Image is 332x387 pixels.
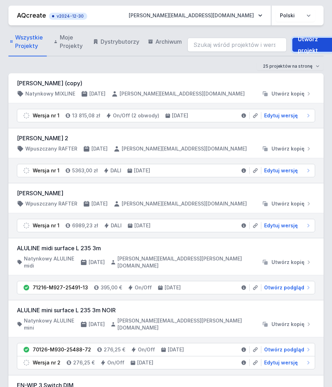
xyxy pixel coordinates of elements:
[259,255,315,269] button: Utwórz kopię
[261,284,312,291] a: Otwórz podgląd
[33,112,59,119] div: Wersja nr 1
[52,13,84,19] span: v2024-12-30
[33,359,60,366] div: Wersja nr 2
[91,200,108,207] h4: [DATE]
[33,284,88,291] div: 71216-M927-25491-13
[91,27,141,56] a: Dystrybutorzy
[49,11,87,20] button: v2024-12-30
[165,284,181,291] h4: [DATE]
[17,189,315,197] h3: [PERSON_NAME]
[134,167,150,174] h4: [DATE]
[123,9,268,22] button: [PERSON_NAME][EMAIL_ADDRESS][DOMAIN_NAME]
[272,145,305,152] span: Utwórz kopię
[168,346,184,353] h4: [DATE]
[25,145,77,152] h4: Wpuszczany RAFTER
[24,255,75,269] h4: Natynkowy ALULINE midi
[117,255,253,269] h4: [PERSON_NAME][EMAIL_ADDRESS][PERSON_NAME][DOMAIN_NAME]
[60,33,84,50] span: Moje Projekty
[17,244,315,252] h3: ALULINE midi surface L 235 3m
[23,222,30,229] img: draft.svg
[33,346,91,353] div: 70126-M930-25488-72
[113,112,159,119] h4: On/Off (2 obwody)
[261,167,312,174] a: Edytuj wersję
[261,222,312,229] a: Edytuj wersję
[23,112,30,119] img: draft.svg
[110,167,121,174] h4: DALI
[17,12,46,19] a: AQcreate
[17,306,315,314] h3: ALULINE mini surface L 235 3m NOIR
[259,200,315,207] button: Utwórz kopię
[72,222,98,229] h4: 6989,23 zł
[259,145,315,152] button: Utwórz kopię
[89,90,106,97] h4: [DATE]
[15,33,45,50] span: Wszystkie Projekty
[264,112,298,119] span: Edytuj wersję
[72,112,100,119] h4: 13 815,08 zł
[261,346,312,353] a: Otwórz podgląd
[52,27,86,56] a: Moje Projekty
[272,200,305,207] span: Utwórz kopię
[264,222,298,229] span: Edytuj wersję
[107,359,124,366] h4: On/Off
[89,259,105,266] h4: [DATE]
[259,90,315,97] button: Utwórz kopię
[24,317,75,331] h4: Natynkowy ALULINE mini
[91,145,108,152] h4: [DATE]
[276,9,315,22] select: Wybierz język
[155,37,182,46] span: Archiwum
[138,346,155,353] h4: On/Off
[8,27,47,56] a: Wszystkie Projekty
[117,317,253,331] h4: [PERSON_NAME][EMAIL_ADDRESS][PERSON_NAME][DOMAIN_NAME]
[264,346,304,353] span: Otwórz podgląd
[272,321,305,328] span: Utwórz kopię
[261,359,312,366] a: Edytuj wersję
[264,359,298,366] span: Edytuj wersję
[72,167,98,174] h4: 5363,00 zł
[135,284,152,291] h4: On/Off
[23,359,30,366] img: draft.svg
[272,90,305,97] span: Utwórz kopię
[33,167,59,174] div: Wersja nr 1
[25,90,75,97] h4: Natynkowy MIXLINE
[89,321,105,328] h4: [DATE]
[101,284,122,291] h4: 395,00 €
[17,79,315,87] h3: [PERSON_NAME] (copy)
[259,317,315,331] button: Utwórz kopię
[111,222,122,229] h4: DALI
[101,37,139,46] span: Dystrybutorzy
[120,90,245,97] h4: [PERSON_NAME][EMAIL_ADDRESS][DOMAIN_NAME]
[146,27,183,56] a: Archiwum
[172,112,188,119] h4: [DATE]
[23,167,30,174] img: draft.svg
[104,346,125,353] h4: 276,25 €
[122,145,247,152] h4: [PERSON_NAME][EMAIL_ADDRESS][DOMAIN_NAME]
[134,222,151,229] h4: [DATE]
[272,259,305,266] span: Utwórz kopię
[17,134,315,142] h3: [PERSON_NAME] 2
[25,200,77,207] h4: Wpuszczany RAFTER
[261,112,312,119] a: Edytuj wersję
[122,200,247,207] h4: [PERSON_NAME][EMAIL_ADDRESS][DOMAIN_NAME]
[187,38,287,52] input: Szukaj wśród projektów i wersji...
[137,359,153,366] h4: [DATE]
[264,284,304,291] span: Otwórz podgląd
[73,359,95,366] h4: 276,25 €
[264,167,298,174] span: Edytuj wersję
[33,222,59,229] div: Wersja nr 1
